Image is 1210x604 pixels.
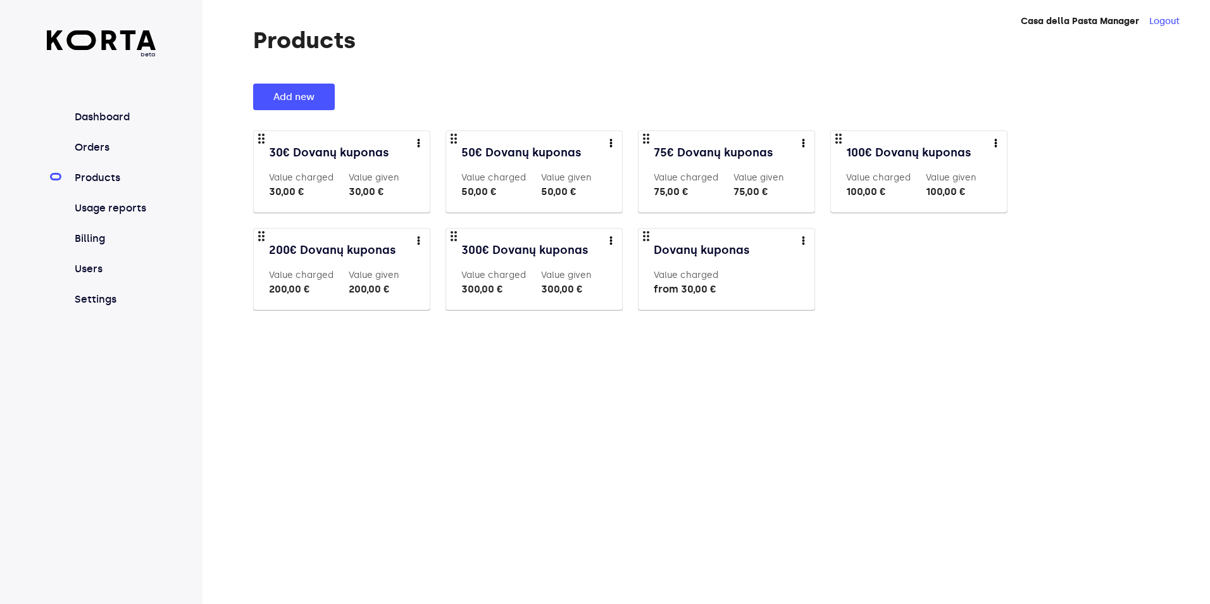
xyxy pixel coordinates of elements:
label: Value charged [654,270,718,280]
div: 300,00 € [461,282,526,297]
img: more [417,236,420,244]
div: 50,00 € [461,184,526,199]
label: Value charged [269,172,334,183]
label: Value given [349,270,399,280]
span: drag_indicator [639,229,654,244]
div: 300,00 € [541,282,592,297]
a: Settings [72,292,156,307]
img: more [802,139,805,147]
a: 100€ Dovanų kuponas [846,144,994,161]
img: more [609,236,613,244]
button: more [792,229,814,251]
span: drag_indicator [254,229,269,244]
button: more [792,131,814,154]
img: more [802,236,805,244]
div: from 30,00 € [654,282,718,297]
a: 200€ Dovanų kuponas [269,241,417,259]
span: drag_indicator [639,131,654,146]
div: 30,00 € [349,184,399,199]
button: Logout [1149,15,1180,28]
h1: Products [253,28,1162,53]
div: 200,00 € [349,282,399,297]
label: Value charged [846,172,911,183]
a: 75€ Dovanų kuponas [654,144,802,161]
div: 75,00 € [654,184,718,199]
button: more [407,229,430,251]
label: Value given [541,270,592,280]
a: Dashboard [72,110,156,125]
div: 30,00 € [269,184,334,199]
span: drag_indicator [254,131,269,146]
div: 100,00 € [926,184,976,199]
a: beta [47,30,156,59]
a: Usage reports [72,201,156,216]
a: Dovanų kuponas [654,241,802,259]
label: Value charged [461,172,526,183]
div: 200,00 € [269,282,334,297]
button: Add new [253,84,335,110]
label: Value given [349,172,399,183]
img: more [417,139,420,147]
a: Billing [72,231,156,246]
button: more [984,131,1007,154]
button: more [599,229,622,251]
label: Value given [926,172,976,183]
div: 75,00 € [733,184,784,199]
img: Korta [47,30,156,50]
a: Users [72,261,156,277]
label: Value charged [654,172,718,183]
button: more [407,131,430,154]
span: drag_indicator [446,229,461,244]
a: Orders [72,140,156,155]
div: 100,00 € [846,184,911,199]
div: 50,00 € [541,184,592,199]
a: Products [72,170,156,186]
a: 300€ Dovanų kuponas [461,241,609,259]
label: Value charged [269,270,334,280]
label: Value given [733,172,784,183]
button: more [599,131,622,154]
img: more [994,139,997,147]
label: Value given [541,172,592,183]
span: drag_indicator [446,131,461,146]
span: Add new [273,89,315,105]
label: Value charged [461,270,526,280]
a: Add new [253,90,343,101]
strong: Casa della Pasta Manager [1021,16,1139,27]
img: more [609,139,613,147]
a: 50€ Dovanų kuponas [461,144,609,161]
span: drag_indicator [831,131,846,146]
a: 30€ Dovanų kuponas [269,144,417,161]
span: beta [47,50,156,59]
